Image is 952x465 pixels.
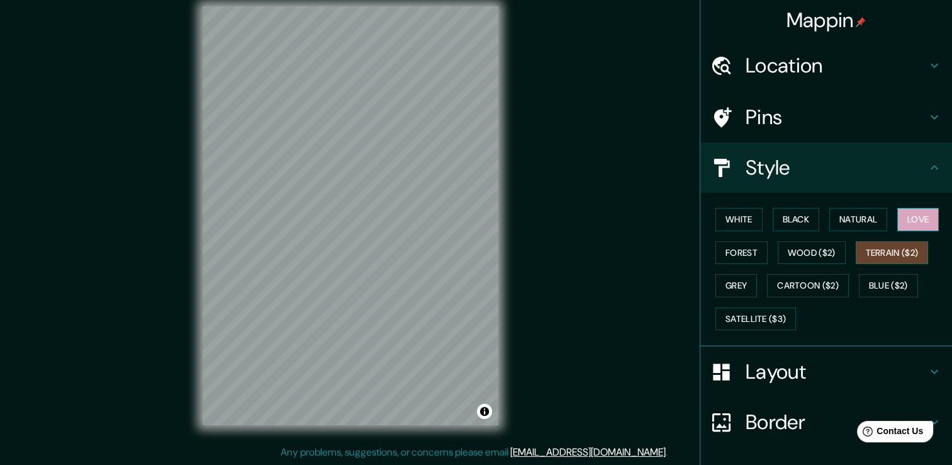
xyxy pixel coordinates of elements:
button: Toggle attribution [477,404,492,419]
h4: Location [746,53,927,78]
button: Terrain ($2) [856,241,929,265]
button: Black [773,208,820,231]
h4: Pins [746,105,927,130]
h4: Style [746,155,927,180]
p: Any problems, suggestions, or concerns please email . [281,445,668,460]
div: Pins [700,92,952,142]
h4: Border [746,410,927,435]
img: pin-icon.png [856,17,866,27]
button: Wood ($2) [778,241,846,265]
div: . [668,445,669,460]
button: Satellite ($3) [715,307,796,331]
button: Natural [829,208,887,231]
canvas: Map [203,6,498,425]
button: Cartoon ($2) [767,274,849,297]
button: Blue ($2) [859,274,918,297]
div: Layout [700,347,952,397]
h4: Layout [746,359,927,384]
button: Forest [715,241,768,265]
button: Love [897,208,939,231]
h4: Mappin [787,8,866,33]
iframe: Help widget launcher [840,416,938,451]
button: Grey [715,274,757,297]
div: Border [700,397,952,447]
div: Style [700,142,952,193]
button: White [715,208,763,231]
div: . [669,445,672,460]
a: [EMAIL_ADDRESS][DOMAIN_NAME] [510,445,666,459]
div: Location [700,40,952,91]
